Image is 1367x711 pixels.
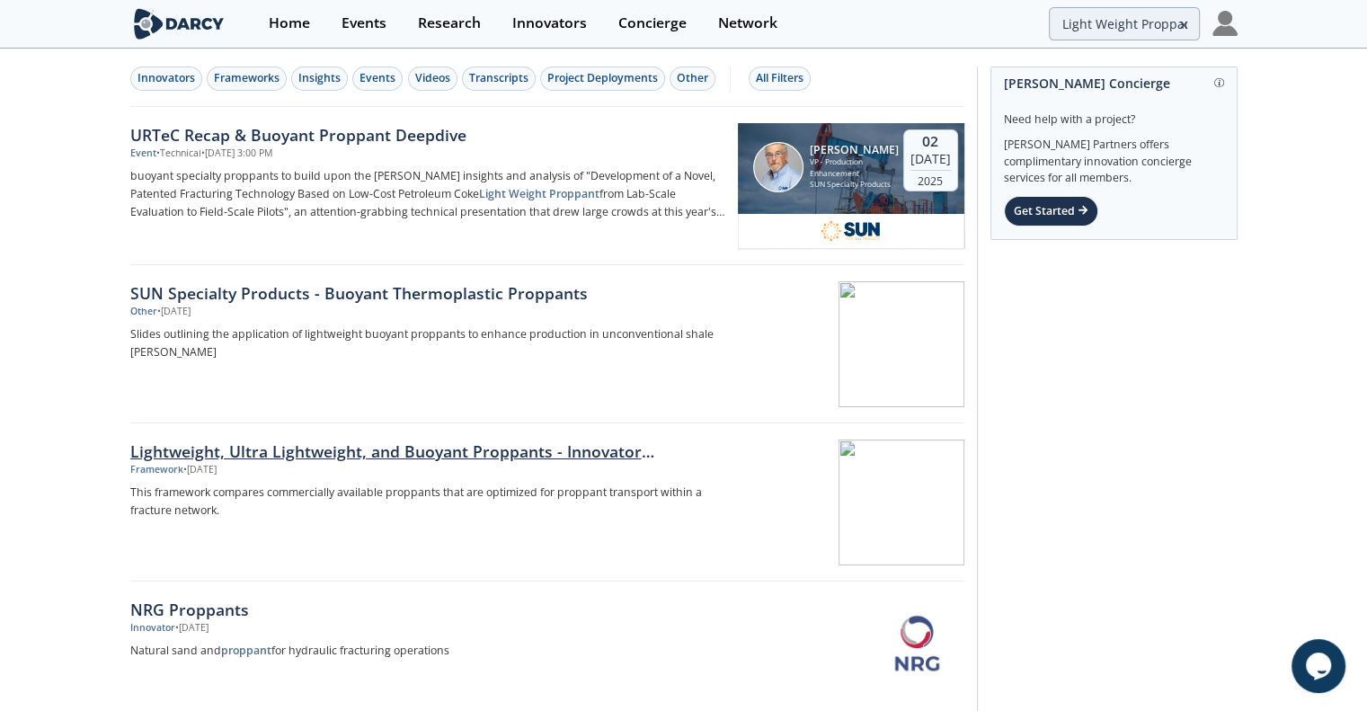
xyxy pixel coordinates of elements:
[677,70,708,86] div: Other
[183,463,217,477] div: • [DATE]
[342,16,386,31] div: Events
[415,70,450,86] div: Videos
[479,186,506,201] strong: Light
[130,440,725,463] div: Lightweight, Ultra Lightweight, and Buoyant Proppants - Innovator Landscape
[618,16,687,31] div: Concierge
[418,16,481,31] div: Research
[130,147,156,161] div: Event
[1004,128,1224,187] div: [PERSON_NAME] Partners offers complimentary innovation concierge services for all members.
[221,643,271,658] strong: proppant
[130,8,228,40] img: logo-wide.svg
[130,598,725,621] div: NRG Proppants
[756,70,803,86] div: All Filters
[130,305,157,319] div: Other
[1214,78,1224,88] img: information.svg
[269,16,310,31] div: Home
[130,107,964,265] a: URTeC Recap & Buoyant Proppant Deepdive Event •Technical•[DATE] 3:00 PM buoyant specialty proppan...
[749,67,811,91] button: All Filters
[352,67,403,91] button: Events
[214,70,280,86] div: Frameworks
[1049,7,1200,40] input: Advanced Search
[130,463,183,477] div: Framework
[130,621,175,635] div: Innovator
[910,133,951,151] div: 02
[130,167,725,221] p: buoyant specialty proppants to build upon the [PERSON_NAME] insights and analysis of "Development...
[130,67,202,91] button: Innovators
[408,67,457,91] button: Videos
[291,67,348,91] button: Insights
[360,70,395,86] div: Events
[138,70,195,86] div: Innovators
[157,305,191,319] div: • [DATE]
[810,156,899,179] div: VP - Production Enhancement
[175,621,209,635] div: • [DATE]
[549,186,599,201] strong: Proppant
[910,151,951,167] div: [DATE]
[130,265,964,423] a: SUN Specialty Products - Buoyant Thermoplastic Proppants Other •[DATE] Slides outlining the appli...
[156,147,272,161] div: • Technical • [DATE] 3:00 PM
[469,70,528,86] div: Transcripts
[753,142,803,192] img: Harold Brannon
[810,179,899,191] div: SUN Specialty Products
[298,70,341,86] div: Insights
[130,325,725,361] p: Slides outlining the application of lightweight buoyant proppants to enhance production in unconv...
[462,67,536,91] button: Transcripts
[130,281,725,305] div: SUN Specialty Products - Buoyant Thermoplastic Proppants
[509,186,546,201] strong: Weight
[1004,196,1098,227] div: Get Started
[1004,99,1224,128] div: Need help with a project?
[130,484,725,520] p: This framework compares commercially available proppants that are optimized for proppant transpor...
[130,423,964,582] a: Lightweight, Ultra Lightweight, and Buoyant Proppants - Innovator Landscape Framework •[DATE] Thi...
[540,67,665,91] button: Project Deployments
[810,144,899,156] div: [PERSON_NAME]
[718,16,777,31] div: Network
[512,16,587,31] div: Innovators
[670,67,715,91] button: Other
[130,123,725,147] div: URTeC Recap & Buoyant Proppant Deepdive
[1292,639,1349,693] iframe: chat widget
[910,170,951,188] div: 2025
[207,67,287,91] button: Frameworks
[1212,11,1238,36] img: Profile
[873,600,961,689] img: NRG Proppants
[820,220,882,242] img: 1679173084267-SUN.png
[1004,67,1224,99] div: [PERSON_NAME] Concierge
[547,70,658,86] div: Project Deployments
[130,642,725,660] p: Natural sand and for hydraulic fracturing operations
